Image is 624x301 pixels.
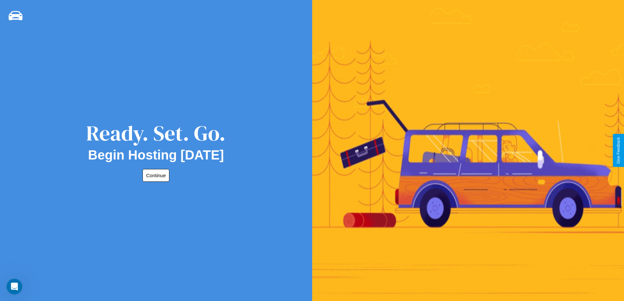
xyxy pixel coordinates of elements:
[616,137,621,164] div: Give Feedback
[142,169,169,182] button: Continue
[88,148,224,162] h2: Begin Hosting [DATE]
[86,119,226,148] div: Ready. Set. Go.
[7,279,22,294] iframe: Intercom live chat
